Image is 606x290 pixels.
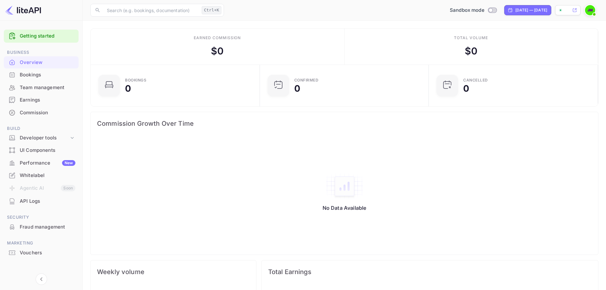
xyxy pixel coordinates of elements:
[4,144,79,156] a: UI Components
[463,78,488,82] div: CANCELLED
[4,56,79,69] div: Overview
[515,7,547,13] div: [DATE] — [DATE]
[504,5,551,15] div: Click to change the date range period
[97,118,592,129] span: Commission Growth Over Time
[4,240,79,247] span: Marketing
[20,84,75,91] div: Team management
[4,125,79,132] span: Build
[4,221,79,233] a: Fraud management
[4,81,79,94] div: Team management
[4,69,79,81] a: Bookings
[20,71,75,79] div: Bookings
[4,94,79,106] a: Earnings
[4,157,79,169] a: PerformanceNew
[97,267,250,277] span: Weekly volume
[20,249,75,257] div: Vouchers
[4,247,79,259] div: Vouchers
[4,56,79,68] a: Overview
[325,173,364,200] img: empty-state-table2.svg
[323,205,366,211] p: No Data Available
[194,35,241,41] div: Earned commission
[4,195,79,208] div: API Logs
[294,78,319,82] div: Confirmed
[4,30,79,43] div: Getting started
[4,81,79,93] a: Team management
[4,49,79,56] span: Business
[454,35,488,41] div: Total volume
[4,195,79,207] a: API Logs
[125,78,146,82] div: Bookings
[4,169,79,181] a: Whitelabel
[20,59,75,66] div: Overview
[463,84,469,93] div: 0
[4,107,79,118] a: Commission
[211,44,224,58] div: $ 0
[4,247,79,258] a: Vouchers
[20,198,75,205] div: API Logs
[125,84,131,93] div: 0
[20,96,75,104] div: Earnings
[4,132,79,144] div: Developer tools
[465,44,477,58] div: $ 0
[20,134,69,142] div: Developer tools
[294,84,300,93] div: 0
[4,169,79,182] div: Whitelabel
[20,172,75,179] div: Whitelabel
[20,223,75,231] div: Fraud management
[103,4,199,17] input: Search (e.g. bookings, documentation)
[20,109,75,117] div: Commission
[20,32,75,40] a: Getting started
[202,6,221,14] div: Ctrl+K
[268,267,592,277] span: Total Earnings
[20,159,75,167] div: Performance
[450,7,484,14] span: Sandbox mode
[36,273,47,285] button: Collapse navigation
[20,147,75,154] div: UI Components
[5,5,41,15] img: LiteAPI logo
[4,214,79,221] span: Security
[4,144,79,157] div: UI Components
[4,107,79,119] div: Commission
[62,160,75,166] div: New
[585,5,595,15] img: John-Paul McKay
[447,7,499,14] div: Switch to Production mode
